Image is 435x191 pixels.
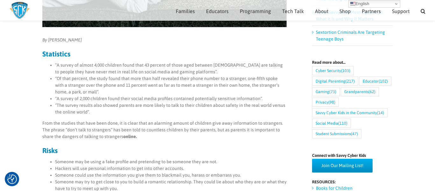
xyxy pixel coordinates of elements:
[316,10,383,21] a: Cyber Savvy Kids Meet Agentic AI: What It Is and Why It Matters
[312,87,340,96] a: Gaming (73 items)
[341,66,350,75] span: (103)
[329,87,336,96] span: (73)
[206,9,229,14] span: Educators
[123,134,137,139] strong: online.
[7,174,17,184] img: Revisit consent button
[312,180,393,184] h4: RESOURCES:
[328,98,335,107] span: (98)
[321,163,363,168] span: Join Our Mailing List!
[315,9,328,14] span: About
[312,119,351,128] a: Social Media (110 items)
[7,174,17,184] button: Consent Preferences
[55,102,287,115] li: “The survey results also showed parents are more likely to talk to their children about safety in...
[316,30,385,41] a: Sextortion Criminals Are Targeting Teenage Boys
[312,66,354,75] a: Cyber Security (103 items)
[379,77,388,85] span: (102)
[282,9,304,14] span: Tech Talk
[176,9,195,14] span: Families
[338,119,347,128] span: (110)
[312,60,393,64] h4: Read more about…
[341,87,379,96] a: Grandparents (62 items)
[55,165,287,172] li: Hackers will use personal information to get into other accounts.
[55,62,287,75] li: “A survey of almost 4,000 children found that 43 percent of those aged between [DEMOGRAPHIC_DATA]...
[10,2,30,19] img: Savvy Cyber Kids Logo
[55,158,287,165] li: Someone may be using a fake profile and pretending to be someone they are not.
[312,159,373,173] a: Join Our Mailing List!
[362,9,381,14] span: Partners
[316,186,353,191] a: Books for Children
[312,98,339,107] a: Privacy (98 items)
[55,172,287,179] li: Someone could use the information you give them to blackmail you, harass or embarrass you.
[55,95,287,102] li: “A survey of 2,000 children found their social media profiles contained potentially sensitive inf...
[351,129,358,138] span: (47)
[377,108,384,117] span: (14)
[312,108,388,117] a: Savvy Cyber Kids in the Community (14 items)
[42,146,58,155] strong: Risks
[55,75,287,95] li: “Of that percent, the study found that more than half revealed their phone number to a stranger, ...
[42,50,70,58] strong: Statistics
[339,9,351,14] span: Shop
[42,37,82,42] em: By [PERSON_NAME]
[312,153,393,158] h4: Connect with Savvy Cyber Kids
[42,120,287,140] p: From the studies that have been done, it is clear that an alarming amount of children give away i...
[312,77,358,86] a: Digital Parenting (217 items)
[368,87,375,96] span: (62)
[359,77,391,86] a: Educator (102 items)
[392,9,410,14] span: Support
[346,77,355,85] span: (217)
[312,129,361,138] a: Student Submissions (47 items)
[350,1,355,6] img: en
[240,9,271,14] span: Programming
